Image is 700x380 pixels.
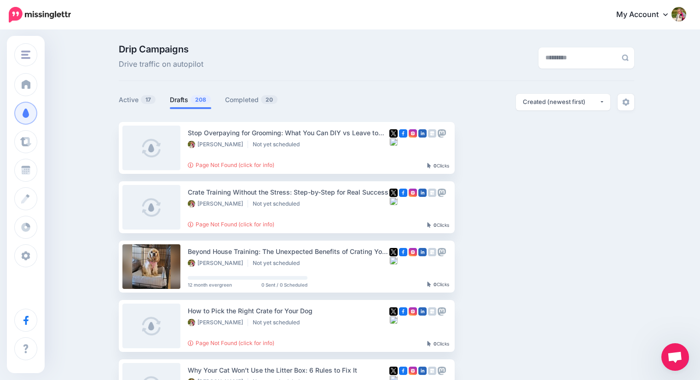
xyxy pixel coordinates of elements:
div: Clicks [427,341,449,347]
button: Created (newest first) [516,94,610,110]
img: google_business-grey-square.png [428,307,436,316]
li: Not yet scheduled [253,259,304,267]
a: Drafts208 [170,94,211,105]
img: twitter-square.png [389,307,398,316]
img: twitter-square.png [389,248,398,256]
li: Not yet scheduled [253,200,304,207]
img: pointer-grey-darker.png [427,282,431,287]
div: Clicks [427,223,449,228]
a: Page Not Found (click for info) [188,161,274,168]
img: bluesky-grey-square.png [389,138,398,146]
li: [PERSON_NAME] [188,319,248,326]
li: Not yet scheduled [253,141,304,148]
div: Why Your Cat Won’t Use the Litter Box: 6 Rules to Fix It [188,365,389,375]
img: facebook-square.png [399,189,407,197]
div: Stop Overpaying for Grooming: What You Can DIY vs Leave to the Pros [188,127,389,138]
img: mastodon-grey-square.png [438,248,446,256]
img: facebook-square.png [399,129,407,138]
a: Page Not Found (click for info) [188,340,274,346]
img: mastodon-grey-square.png [438,367,446,375]
li: [PERSON_NAME] [188,200,248,207]
a: Page Not Found (click for info) [188,221,274,228]
img: twitter-square.png [389,367,398,375]
img: linkedin-square.png [418,367,427,375]
img: Missinglettr [9,7,71,23]
img: pointer-grey-darker.png [427,222,431,228]
img: facebook-square.png [399,307,407,316]
img: twitter-square.png [389,129,398,138]
div: Clicks [427,163,449,169]
img: mastodon-grey-square.png [438,129,446,138]
b: 0 [434,282,437,287]
a: Completed20 [225,94,278,105]
img: settings-grey.png [622,98,630,106]
img: instagram-square.png [409,248,417,256]
span: 17 [141,95,156,104]
div: Beyond House Training: The Unexpected Benefits of Crating Your Dog [188,246,389,257]
img: instagram-square.png [409,129,417,138]
img: google_business-grey-square.png [428,248,436,256]
img: instagram-square.png [409,189,417,197]
img: instagram-square.png [409,307,417,316]
img: bluesky-grey-square.png [389,197,398,205]
img: twitter-square.png [389,189,398,197]
div: How to Pick the Right Crate for Your Dog [188,305,389,316]
img: linkedin-square.png [418,248,427,256]
img: google_business-grey-square.png [428,367,436,375]
img: menu.png [21,51,30,59]
li: [PERSON_NAME] [188,141,248,148]
img: bluesky-grey-square.png [389,256,398,265]
li: Not yet scheduled [253,319,304,326]
span: Drive traffic on autopilot [119,58,203,70]
b: 0 [434,222,437,228]
img: mastodon-grey-square.png [438,307,446,316]
span: 20 [261,95,278,104]
b: 0 [434,341,437,346]
span: 12 month evergreen [188,282,232,287]
li: [PERSON_NAME] [188,259,248,267]
a: My Account [607,4,686,26]
img: linkedin-square.png [418,307,427,316]
span: Drip Campaigns [119,45,203,54]
div: Created (newest first) [523,98,599,106]
img: mastodon-grey-square.png [438,189,446,197]
img: pointer-grey-darker.png [427,163,431,168]
img: bluesky-grey-square.png [389,316,398,324]
b: 0 [434,163,437,168]
div: Clicks [427,282,449,288]
img: instagram-square.png [409,367,417,375]
img: google_business-grey-square.png [428,189,436,197]
img: facebook-square.png [399,367,407,375]
img: linkedin-square.png [418,189,427,197]
div: Crate Training Without the Stress: Step-by-Step for Real Success [188,187,389,197]
img: search-grey-6.png [622,54,629,61]
div: Open chat [661,343,689,371]
img: pointer-grey-darker.png [427,341,431,346]
img: facebook-square.png [399,248,407,256]
span: 208 [191,95,211,104]
a: Active17 [119,94,156,105]
img: google_business-grey-square.png [428,129,436,138]
img: linkedin-square.png [418,129,427,138]
span: 0 Sent / 0 Scheduled [261,282,307,287]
